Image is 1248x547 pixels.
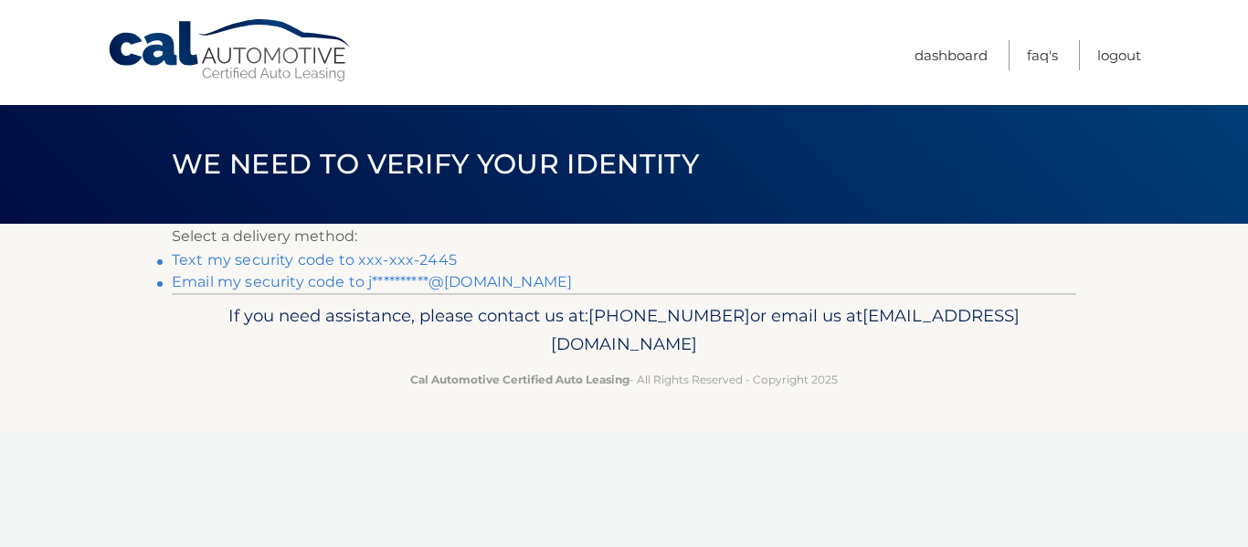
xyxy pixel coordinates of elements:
a: Dashboard [915,40,988,70]
p: - All Rights Reserved - Copyright 2025 [184,370,1064,389]
p: Select a delivery method: [172,224,1076,249]
p: If you need assistance, please contact us at: or email us at [184,301,1064,360]
a: Cal Automotive [107,18,354,83]
strong: Cal Automotive Certified Auto Leasing [410,373,629,386]
a: Text my security code to xxx-xxx-2445 [172,251,457,268]
a: FAQ's [1027,40,1058,70]
span: [PHONE_NUMBER] [588,305,750,326]
span: We need to verify your identity [172,147,699,181]
a: Email my security code to j**********@[DOMAIN_NAME] [172,273,572,290]
a: Logout [1097,40,1141,70]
